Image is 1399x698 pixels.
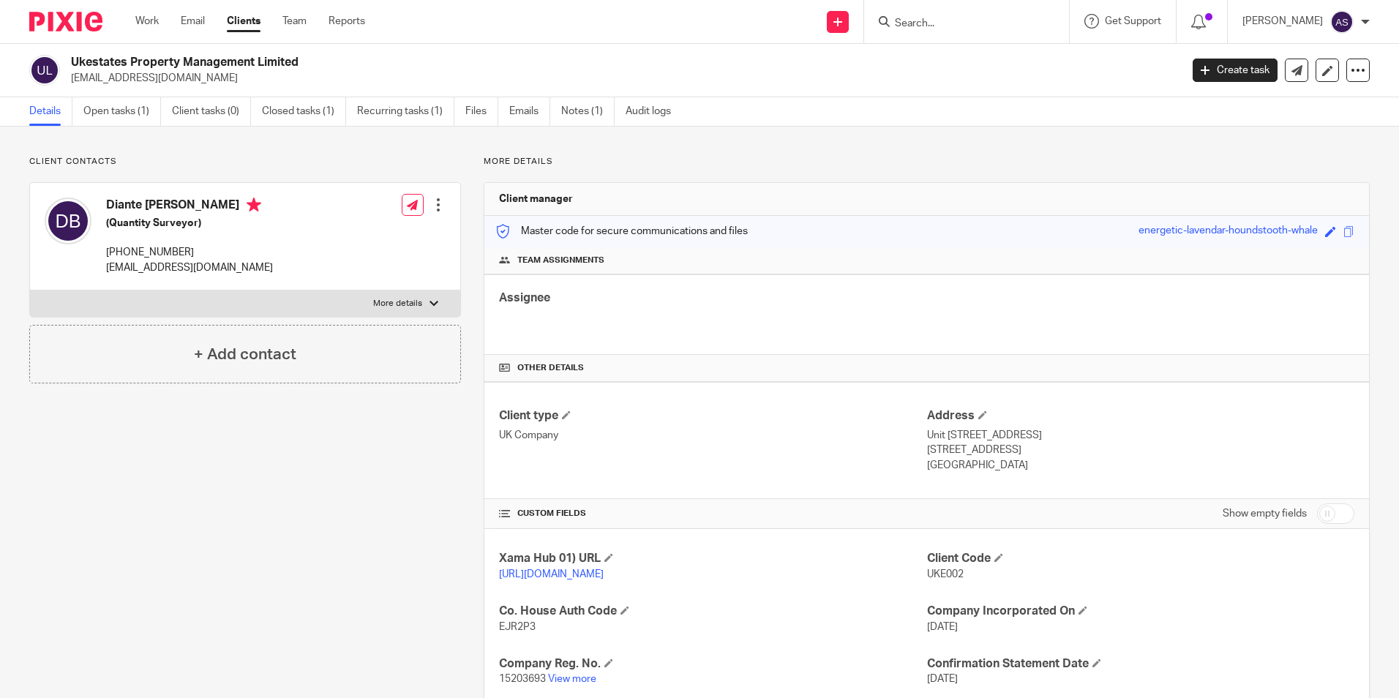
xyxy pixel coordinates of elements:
[509,97,550,126] a: Emails
[499,604,926,619] h4: Co. House Auth Code
[562,410,571,419] span: Change Client type
[499,428,926,443] p: UK Company
[1316,59,1339,82] a: Edit client
[29,12,102,31] img: Pixie
[247,198,261,212] i: Primary
[106,245,273,260] p: [PHONE_NUMBER]
[194,343,296,366] h4: + Add contact
[106,260,273,275] p: [EMAIL_ADDRESS][DOMAIN_NAME]
[262,97,346,126] a: Closed tasks (1)
[499,192,573,206] h3: Client manager
[1330,10,1354,34] img: svg%3E
[1223,506,1307,521] label: Show empty fields
[893,18,1025,31] input: Search
[227,14,260,29] a: Clients
[181,14,205,29] a: Email
[1193,59,1278,82] a: Create task
[106,216,273,230] h5: (Quantity Surveyor)
[495,224,748,239] p: Master code for secure communications and files
[1242,14,1323,29] p: [PERSON_NAME]
[135,14,159,29] a: Work
[83,97,161,126] a: Open tasks (1)
[373,298,422,309] p: More details
[484,156,1370,168] p: More details
[1092,658,1101,667] span: Edit Confirmation Statement Date
[1079,606,1087,615] span: Edit Company Incorporated On
[620,606,629,615] span: Edit Co. House Auth Code
[927,408,1354,424] h4: Address
[927,569,964,579] span: UKE002
[282,14,307,29] a: Team
[1325,226,1336,237] span: Edit code
[71,71,1171,86] p: [EMAIL_ADDRESS][DOMAIN_NAME]
[45,198,91,244] img: svg%3E
[106,198,273,216] h4: Diante [PERSON_NAME]
[499,551,926,566] h4: Xama Hub 01) URL
[978,410,987,419] span: Edit Address
[499,508,926,519] h4: CUSTOM FIELDS
[561,97,615,126] a: Notes (1)
[329,14,365,29] a: Reports
[927,443,1354,457] p: [STREET_ADDRESS]
[499,569,604,579] a: [URL][DOMAIN_NAME]
[499,408,926,424] h4: Client type
[499,656,926,672] h4: Company Reg. No.
[1285,59,1308,82] a: Send new email
[517,255,604,266] span: Team assignments
[626,97,682,126] a: Audit logs
[517,362,584,374] span: Other details
[927,622,958,632] span: [DATE]
[499,622,536,632] span: EJR2P3
[927,551,1354,566] h4: Client Code
[1139,223,1318,240] div: energetic-lavendar-houndstooth-whale
[927,674,958,684] span: [DATE]
[927,458,1354,473] p: [GEOGRAPHIC_DATA]
[994,553,1003,562] span: Edit Client Code
[499,674,546,684] span: 15203693
[604,553,613,562] span: Edit Xama Hub 01) URL
[927,428,1354,443] p: Unit [STREET_ADDRESS]
[29,156,461,168] p: Client contacts
[548,674,596,684] a: View more
[29,97,72,126] a: Details
[604,658,613,667] span: Edit Company Reg. No.
[927,604,1354,619] h4: Company Incorporated On
[1343,226,1354,237] span: Copy to clipboard
[1105,16,1161,26] span: Get Support
[927,656,1354,672] h4: Confirmation Statement Date
[499,292,550,304] span: Assignee
[465,97,498,126] a: Files
[357,97,454,126] a: Recurring tasks (1)
[29,55,60,86] img: svg%3E
[172,97,251,126] a: Client tasks (0)
[71,55,950,70] h2: Ukestates Property Management Limited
